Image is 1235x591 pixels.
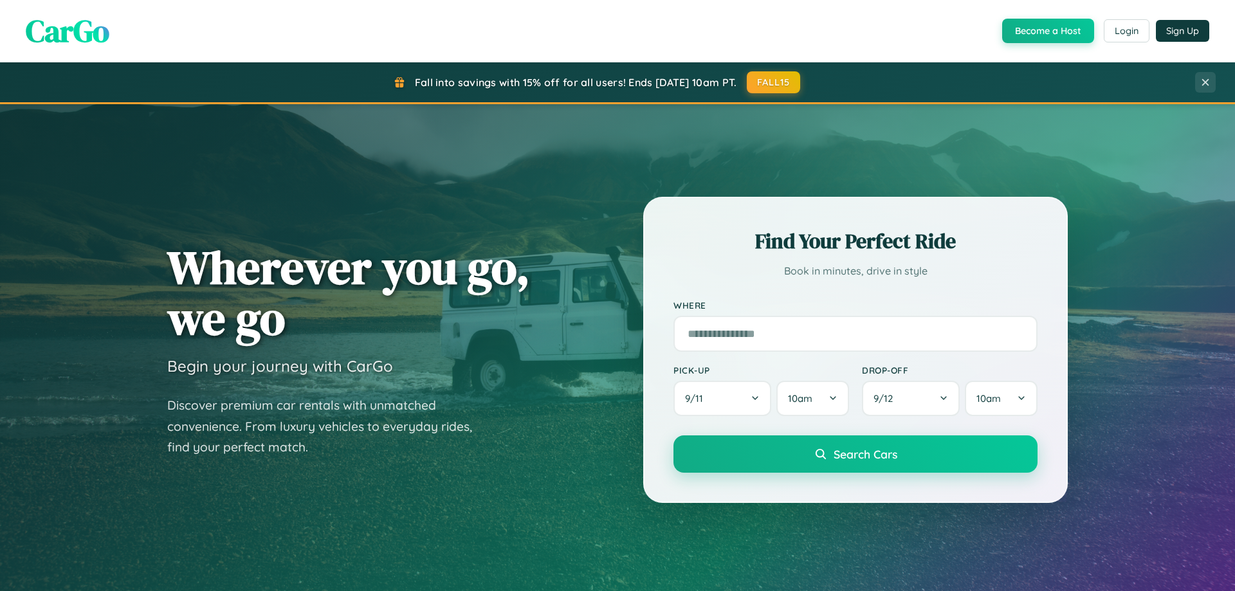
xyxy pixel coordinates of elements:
[167,395,489,458] p: Discover premium car rentals with unmatched convenience. From luxury vehicles to everyday rides, ...
[673,227,1038,255] h2: Find Your Perfect Ride
[673,300,1038,311] label: Where
[1156,20,1209,42] button: Sign Up
[1002,19,1094,43] button: Become a Host
[747,71,801,93] button: FALL15
[673,262,1038,280] p: Book in minutes, drive in style
[788,392,812,405] span: 10am
[965,381,1038,416] button: 10am
[673,365,849,376] label: Pick-up
[685,392,709,405] span: 9 / 11
[874,392,899,405] span: 9 / 12
[167,242,530,343] h1: Wherever you go, we go
[976,392,1001,405] span: 10am
[776,381,849,416] button: 10am
[1104,19,1149,42] button: Login
[673,435,1038,473] button: Search Cars
[167,356,393,376] h3: Begin your journey with CarGo
[26,10,109,52] span: CarGo
[415,76,737,89] span: Fall into savings with 15% off for all users! Ends [DATE] 10am PT.
[673,381,771,416] button: 9/11
[834,447,897,461] span: Search Cars
[862,365,1038,376] label: Drop-off
[862,381,960,416] button: 9/12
